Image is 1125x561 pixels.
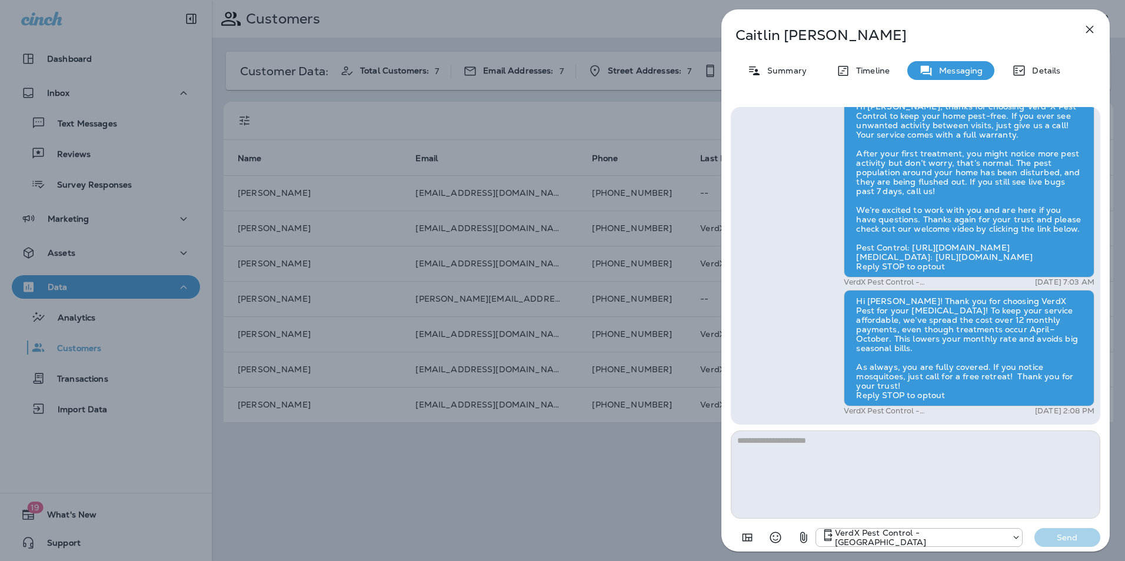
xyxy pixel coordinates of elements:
[844,290,1094,406] div: Hi [PERSON_NAME]! Thank you for choosing VerdX Pest for your [MEDICAL_DATA]! To keep your service...
[1035,278,1094,287] p: [DATE] 7:03 AM
[764,526,787,549] button: Select an emoji
[844,80,1094,278] div: Hi [PERSON_NAME], thanks for choosing Verd-X Pest Control to keep your home pest-free. If you eve...
[761,66,807,75] p: Summary
[816,528,1022,547] div: +1 (770) 758-7657
[735,27,1057,44] p: Caitlin [PERSON_NAME]
[835,528,1006,547] p: VerdX Pest Control - [GEOGRAPHIC_DATA]
[1035,406,1094,416] p: [DATE] 2:08 PM
[1026,66,1060,75] p: Details
[933,66,983,75] p: Messaging
[844,278,994,287] p: VerdX Pest Control - [GEOGRAPHIC_DATA]
[735,526,759,549] button: Add in a premade template
[850,66,890,75] p: Timeline
[844,406,994,416] p: VerdX Pest Control - [GEOGRAPHIC_DATA]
